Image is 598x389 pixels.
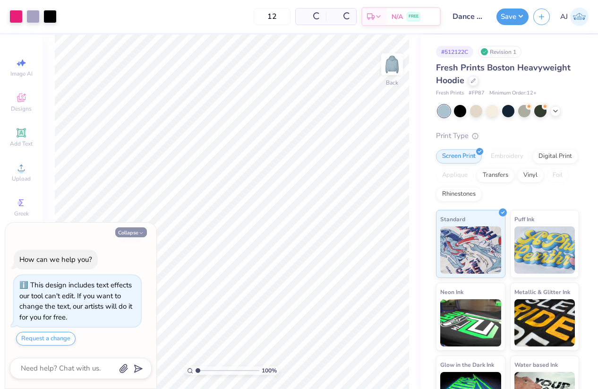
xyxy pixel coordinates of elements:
div: # 512122C [436,46,473,58]
img: Standard [440,226,501,274]
div: Screen Print [436,149,482,164]
span: FREE [409,13,419,20]
span: Fresh Prints [436,89,464,97]
div: Revision 1 [478,46,521,58]
div: Back [386,78,398,87]
span: Greek [14,210,29,217]
span: Glow in the Dark Ink [440,360,494,370]
span: Designs [11,105,32,112]
div: Vinyl [517,168,544,182]
span: Minimum Order: 12 + [489,89,537,97]
span: Water based Ink [514,360,558,370]
input: – – [254,8,290,25]
div: Embroidery [485,149,530,164]
div: Foil [547,168,569,182]
input: Untitled Design [445,7,492,26]
a: AJ [560,8,589,26]
span: Puff Ink [514,214,534,224]
div: Print Type [436,130,579,141]
div: Applique [436,168,474,182]
div: This design includes text effects our tool can't edit. If you want to change the text, our artist... [19,280,132,322]
img: Neon Ink [440,299,501,346]
span: Metallic & Glitter Ink [514,287,570,297]
span: Image AI [10,70,33,78]
span: N/A [392,12,403,22]
span: 100 % [262,366,277,375]
span: Upload [12,175,31,182]
img: Armiel John Calzada [570,8,589,26]
div: Rhinestones [436,187,482,201]
button: Save [496,9,529,25]
img: Puff Ink [514,226,575,274]
span: AJ [560,11,568,22]
span: Fresh Prints Boston Heavyweight Hoodie [436,62,571,86]
img: Back [383,55,402,74]
button: Collapse [115,227,147,237]
img: Metallic & Glitter Ink [514,299,575,346]
div: How can we help you? [19,255,92,264]
div: Digital Print [532,149,578,164]
span: Standard [440,214,465,224]
span: # FP87 [469,89,485,97]
button: Request a change [16,332,76,346]
span: Neon Ink [440,287,463,297]
span: Add Text [10,140,33,147]
div: Transfers [477,168,514,182]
